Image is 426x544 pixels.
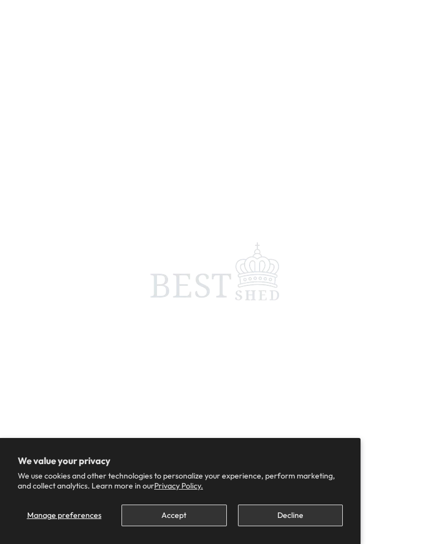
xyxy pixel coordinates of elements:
[18,505,110,526] button: Manage preferences
[121,505,226,526] button: Accept
[18,456,343,466] h2: We value your privacy
[18,471,343,491] p: We use cookies and other technologies to personalize your experience, perform marketing, and coll...
[238,505,343,526] button: Decline
[27,510,102,520] span: Manage preferences
[154,481,203,491] a: Privacy Policy.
